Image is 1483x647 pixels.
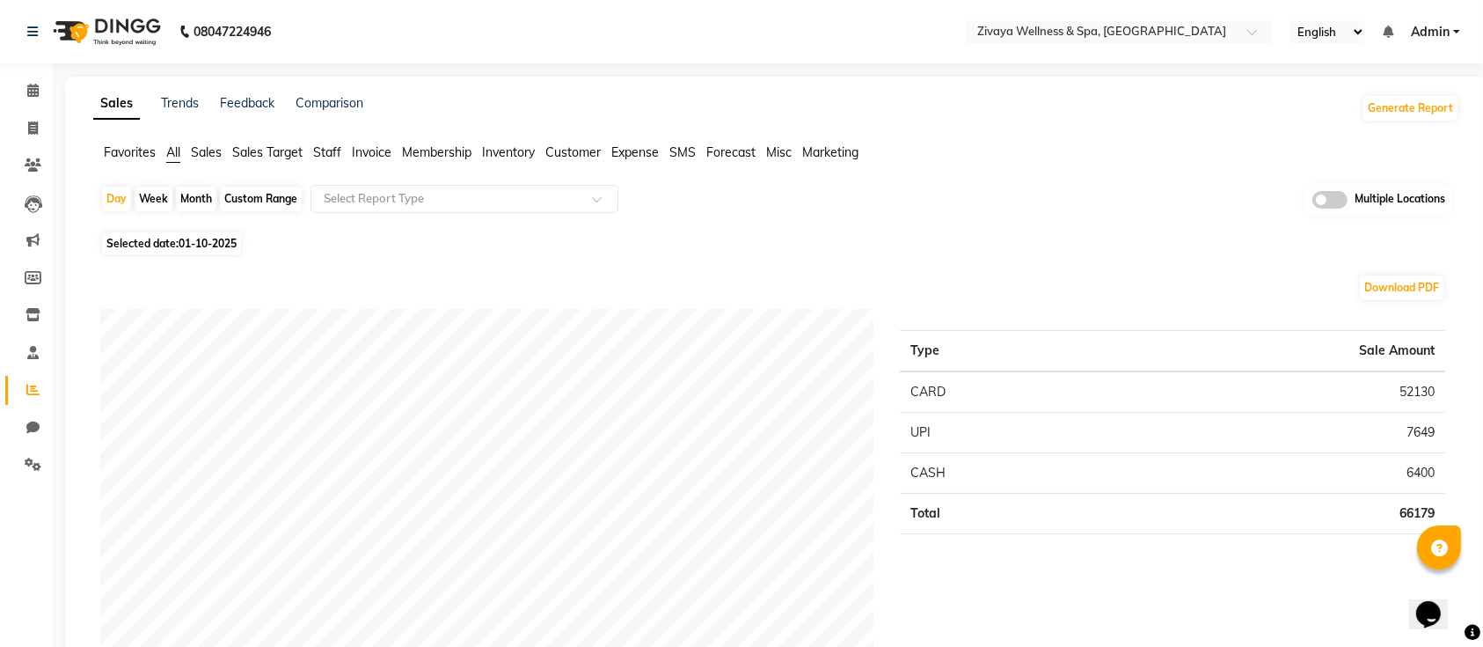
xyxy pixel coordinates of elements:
a: Trends [161,95,199,111]
td: CARD [900,371,1100,413]
span: Customer [545,144,601,160]
div: Day [102,187,131,211]
span: Membership [402,144,471,160]
button: Download PDF [1360,276,1443,300]
a: Comparison [296,95,363,111]
img: logo [45,7,165,56]
span: Staff [313,144,341,160]
td: 7649 [1100,412,1445,452]
a: Feedback [220,95,274,111]
span: 01-10-2025 [179,237,237,250]
span: Inventory [482,144,535,160]
td: 6400 [1100,452,1445,493]
div: Week [135,187,172,211]
span: Sales Target [232,144,303,160]
span: Misc [766,144,792,160]
span: Invoice [352,144,391,160]
span: Multiple Locations [1355,191,1445,209]
span: Sales [191,144,222,160]
span: Forecast [706,144,756,160]
span: Favorites [104,144,156,160]
td: UPI [900,412,1100,452]
iframe: chat widget [1409,577,1465,629]
th: Sale Amount [1100,330,1445,371]
span: SMS [669,144,696,160]
span: Admin [1411,23,1450,41]
td: CASH [900,452,1100,493]
a: Sales [93,88,140,120]
div: Month [176,187,216,211]
span: Marketing [802,144,858,160]
td: 66179 [1100,493,1445,533]
b: 08047224946 [194,7,271,56]
button: Generate Report [1363,96,1457,121]
th: Type [900,330,1100,371]
td: 52130 [1100,371,1445,413]
span: Expense [611,144,659,160]
div: Custom Range [220,187,302,211]
span: All [166,144,180,160]
span: Selected date: [102,232,241,254]
td: Total [900,493,1100,533]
